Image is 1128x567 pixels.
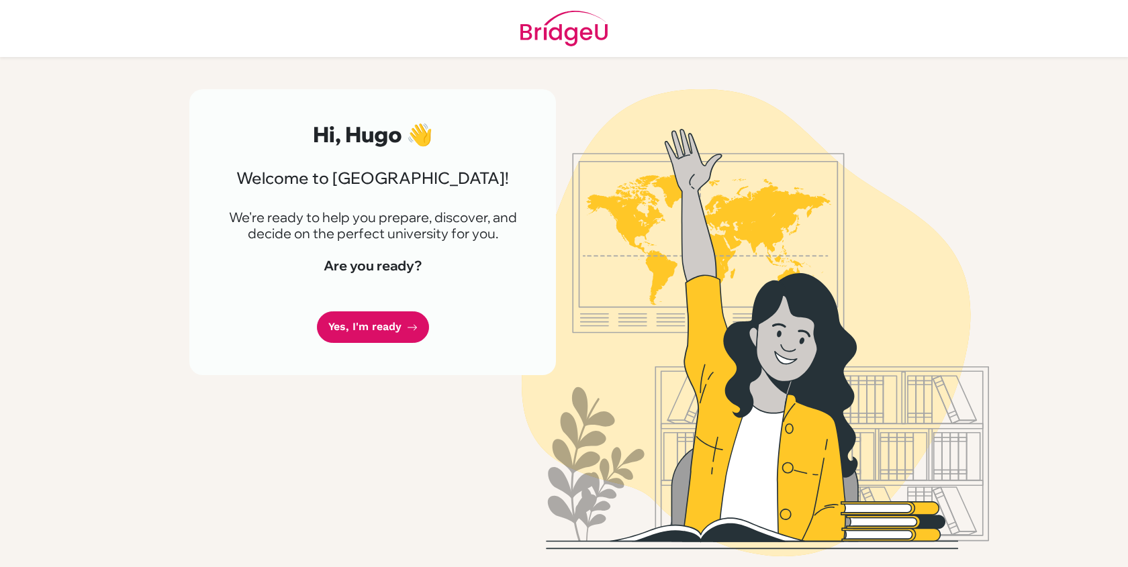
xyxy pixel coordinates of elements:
h2: Hi, Hugo 👋 [222,121,524,147]
iframe: Opens a widget where you can find more information [1041,527,1115,560]
p: We're ready to help you prepare, discover, and decide on the perfect university for you. [222,209,524,242]
h4: Are you ready? [222,258,524,274]
h3: Welcome to [GEOGRAPHIC_DATA]! [222,168,524,188]
a: Yes, I'm ready [317,311,429,343]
